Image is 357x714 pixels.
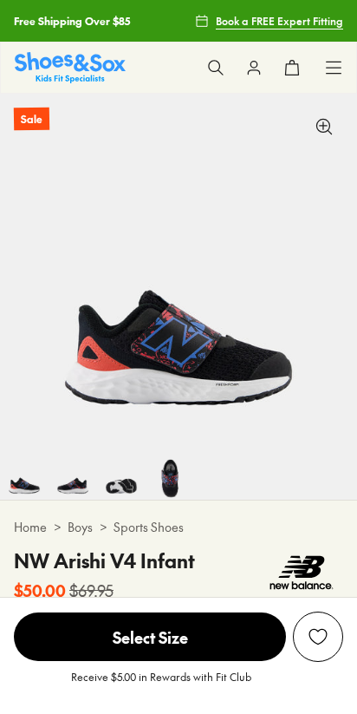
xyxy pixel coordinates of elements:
[14,612,286,661] span: Select Size
[68,518,93,536] a: Boys
[260,547,343,599] img: Vendor logo
[14,579,66,602] b: $50.00
[14,612,286,662] button: Select Size
[14,547,195,575] h4: NW Arishi V4 Infant
[15,52,126,82] a: Shoes & Sox
[97,451,146,500] img: 6-527582_1
[146,451,194,500] img: 7-527583_1
[71,669,251,700] p: Receive $5.00 in Rewards with Fit Club
[14,518,47,536] a: Home
[49,451,97,500] img: 5-527581_1
[293,612,343,662] button: Add to Wishlist
[114,518,184,536] a: Sports Shoes
[195,5,343,36] a: Book a FREE Expert Fitting
[14,108,49,131] p: Sale
[216,13,343,29] span: Book a FREE Expert Fitting
[15,52,126,82] img: SNS_Logo_Responsive.svg
[69,579,114,602] s: $69.95
[14,518,343,536] div: > >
